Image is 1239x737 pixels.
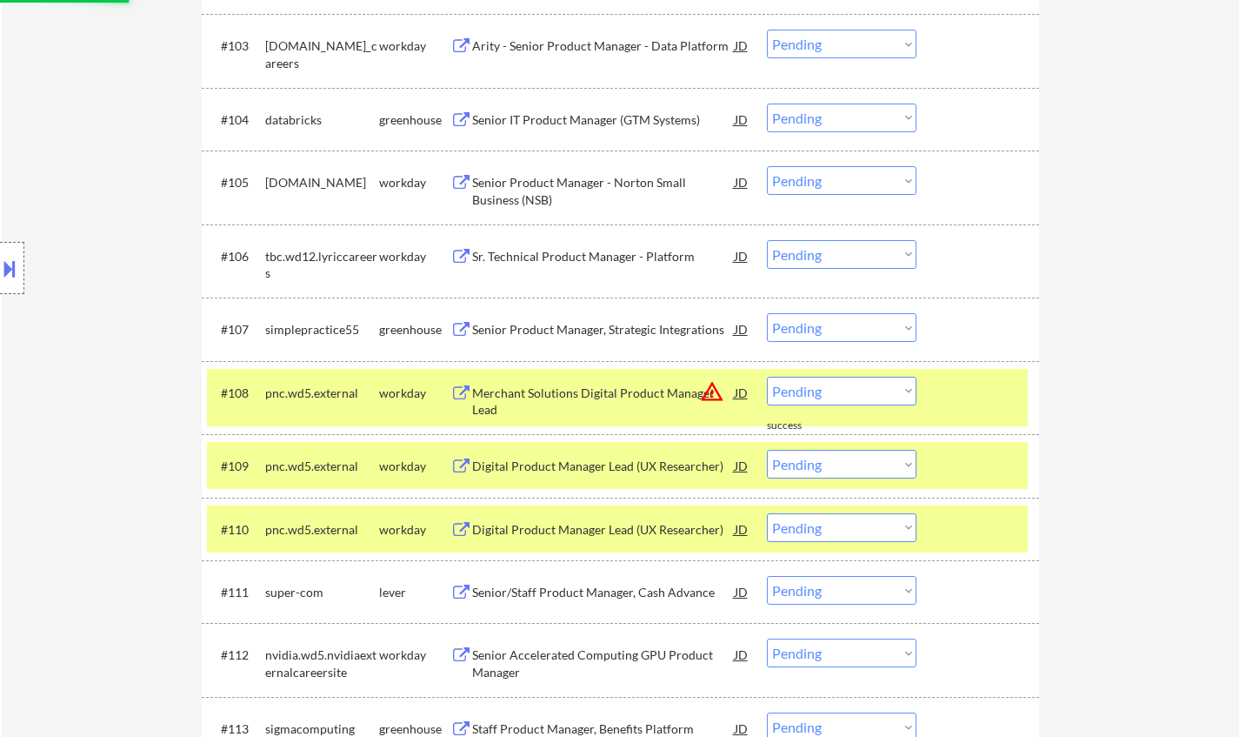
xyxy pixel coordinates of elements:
[265,521,379,539] div: pnc.wd5.external
[767,419,836,433] div: success
[472,385,735,419] div: Merchant Solutions Digital Product Manager Lead
[733,576,750,607] div: JD
[733,639,750,670] div: JD
[700,379,724,404] button: warning_amber
[265,37,379,71] div: [DOMAIN_NAME]_careers
[379,248,450,265] div: workday
[733,450,750,481] div: JD
[379,521,450,539] div: workday
[733,104,750,135] div: JD
[379,458,450,475] div: workday
[221,647,251,664] div: #112
[221,521,251,539] div: #110
[472,647,735,680] div: Senior Accelerated Computing GPU Product Manager
[472,521,735,539] div: Digital Product Manager Lead (UX Researcher)
[733,313,750,345] div: JD
[221,584,251,601] div: #111
[379,174,450,191] div: workday
[379,647,450,664] div: workday
[472,584,735,601] div: Senior/Staff Product Manager, Cash Advance
[472,248,735,265] div: Sr. Technical Product Manager - Platform
[472,111,735,129] div: Senior IT Product Manager (GTM Systems)
[265,458,379,475] div: pnc.wd5.external
[379,37,450,55] div: workday
[221,458,251,475] div: #109
[379,584,450,601] div: lever
[221,37,251,55] div: #103
[265,385,379,402] div: pnc.wd5.external
[265,647,379,680] div: nvidia.wd5.nvidiaexternalcareersite
[379,111,450,129] div: greenhouse
[379,321,450,338] div: greenhouse
[265,584,379,601] div: super-com
[472,458,735,475] div: Digital Product Manager Lead (UX Researcher)
[472,321,735,338] div: Senior Product Manager, Strategic Integrations
[265,111,379,129] div: databricks
[733,513,750,545] div: JD
[265,248,379,282] div: tbc.wd12.lyriccareers
[472,37,735,55] div: Arity - Senior Product Manager - Data Platform
[265,321,379,338] div: simplepractice55
[472,174,735,208] div: Senior Product Manager - Norton Small Business (NSB)
[733,240,750,271] div: JD
[733,377,750,408] div: JD
[379,385,450,402] div: workday
[733,30,750,61] div: JD
[265,174,379,191] div: [DOMAIN_NAME]
[733,166,750,198] div: JD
